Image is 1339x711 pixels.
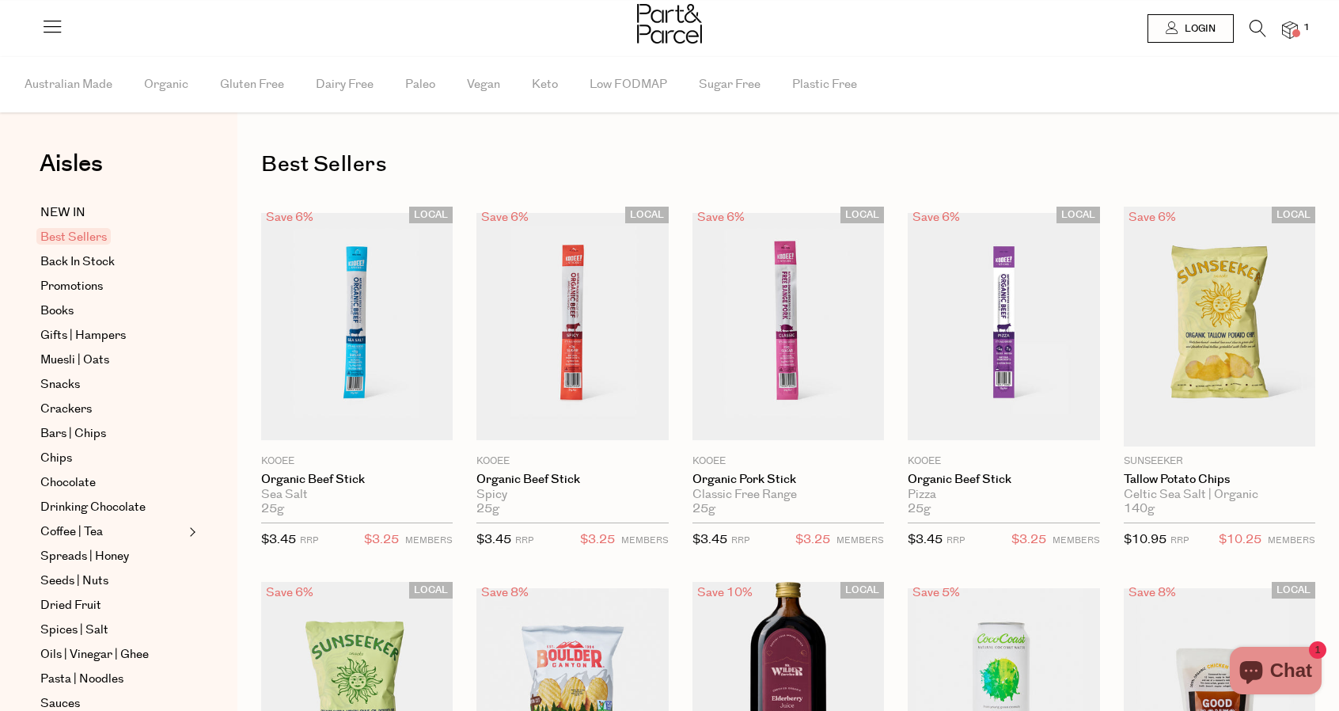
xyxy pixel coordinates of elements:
small: MEMBERS [1053,534,1100,546]
span: Muesli | Oats [40,351,109,370]
a: Spreads | Honey [40,547,184,566]
span: $3.45 [908,531,943,548]
span: Seeds | Nuts [40,572,108,591]
div: Save 6% [261,207,318,228]
small: RRP [731,534,749,546]
small: RRP [300,534,318,546]
span: LOCAL [840,582,884,599]
small: MEMBERS [621,534,669,546]
small: RRP [946,534,965,546]
div: Classic Free Range [692,488,884,502]
span: $3.25 [795,530,830,550]
a: Organic Beef Stick [908,473,1099,487]
span: Drinking Chocolate [40,498,146,517]
span: $3.25 [364,530,399,550]
span: Plastic Free [792,57,857,112]
span: Best Sellers [36,228,111,245]
h1: Best Sellers [261,146,1315,183]
a: Drinking Chocolate [40,498,184,517]
span: 25g [908,502,931,516]
img: Organic Beef Stick [908,213,1099,439]
span: Gifts | Hampers [40,326,126,345]
a: Crackers [40,400,184,419]
span: Vegan [467,57,500,112]
a: Oils | Vinegar | Ghee [40,645,184,664]
a: Dried Fruit [40,596,184,615]
span: LOCAL [1272,207,1315,223]
img: Organic Beef Stick [261,213,453,439]
div: Pizza [908,488,1099,502]
small: MEMBERS [405,534,453,546]
img: Part&Parcel [637,4,702,44]
p: KOOEE [692,454,884,469]
a: Muesli | Oats [40,351,184,370]
div: Save 8% [476,582,533,603]
span: LOCAL [409,207,453,223]
a: Tallow Potato Chips [1124,473,1315,487]
span: Crackers [40,400,92,419]
span: $3.25 [580,530,615,550]
span: 140g [1124,502,1155,516]
a: Gifts | Hampers [40,326,184,345]
a: Pasta | Noodles [40,670,184,689]
span: Chocolate [40,473,96,492]
a: 1 [1282,21,1298,38]
span: $10.25 [1219,530,1261,550]
span: Low FODMAP [590,57,667,112]
div: Spicy [476,488,668,502]
span: 25g [261,502,284,516]
span: Promotions [40,277,103,296]
small: RRP [1170,534,1189,546]
span: Login [1181,22,1216,36]
a: Aisles [40,152,103,192]
img: Tallow Potato Chips [1124,207,1315,447]
div: Save 8% [1124,582,1181,603]
a: Promotions [40,277,184,296]
div: Save 6% [261,582,318,603]
span: LOCAL [840,207,884,223]
div: Save 10% [692,582,757,603]
span: Dried Fruit [40,596,101,615]
a: Organic Beef Stick [476,473,668,487]
div: Save 6% [1124,207,1181,228]
span: Gluten Free [220,57,284,112]
a: Login [1147,14,1234,43]
span: Coffee | Tea [40,523,103,542]
inbox-online-store-chat: Shopify online store chat [1225,647,1326,698]
span: Oils | Vinegar | Ghee [40,645,149,664]
span: Organic [144,57,188,112]
span: Pasta | Noodles [40,670,123,689]
span: $3.45 [476,531,511,548]
span: Spices | Salt [40,621,108,640]
div: Celtic Sea Salt | Organic [1124,488,1315,502]
a: Best Sellers [40,228,184,247]
span: Bars | Chips [40,424,106,443]
span: Paleo [405,57,435,112]
span: Aisles [40,146,103,181]
img: Organic Beef Stick [476,213,668,439]
span: Australian Made [25,57,112,112]
div: Sea Salt [261,488,453,502]
div: Save 6% [476,207,533,228]
a: Bars | Chips [40,424,184,443]
a: Back In Stock [40,253,184,272]
a: Chocolate [40,473,184,492]
a: Spices | Salt [40,621,184,640]
span: $3.25 [1011,530,1046,550]
a: NEW IN [40,203,184,222]
span: LOCAL [1056,207,1100,223]
span: Sugar Free [699,57,761,112]
span: 25g [692,502,715,516]
div: Save 6% [908,207,965,228]
span: $3.45 [692,531,727,548]
span: $3.45 [261,531,296,548]
a: Chips [40,449,184,468]
span: Spreads | Honey [40,547,129,566]
span: LOCAL [409,582,453,599]
p: Sunseeker [1124,454,1315,469]
a: Snacks [40,375,184,394]
a: Books [40,302,184,321]
span: Chips [40,449,72,468]
div: Save 5% [908,582,965,603]
span: $10.95 [1124,531,1166,548]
